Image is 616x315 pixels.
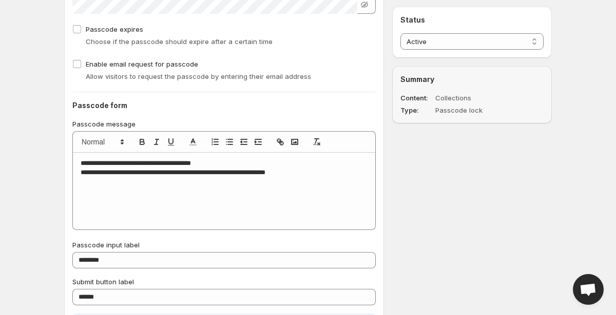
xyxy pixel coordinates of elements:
span: Choose if the passcode should expire after a certain time [86,37,273,46]
h2: Summary [400,74,544,85]
dt: Content : [400,93,433,103]
dd: Passcode lock [435,105,514,115]
dd: Collections [435,93,514,103]
span: Passcode input label [72,241,140,249]
span: Enable email request for passcode [86,60,198,68]
span: Allow visitors to request the passcode by entering their email address [86,72,311,80]
dt: Type : [400,105,433,115]
span: Passcode expires [86,25,143,33]
h2: Passcode form [72,100,376,111]
p: Passcode message [72,119,376,129]
h2: Status [400,15,544,25]
span: Submit button label [72,278,134,286]
div: Open chat [573,274,604,305]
